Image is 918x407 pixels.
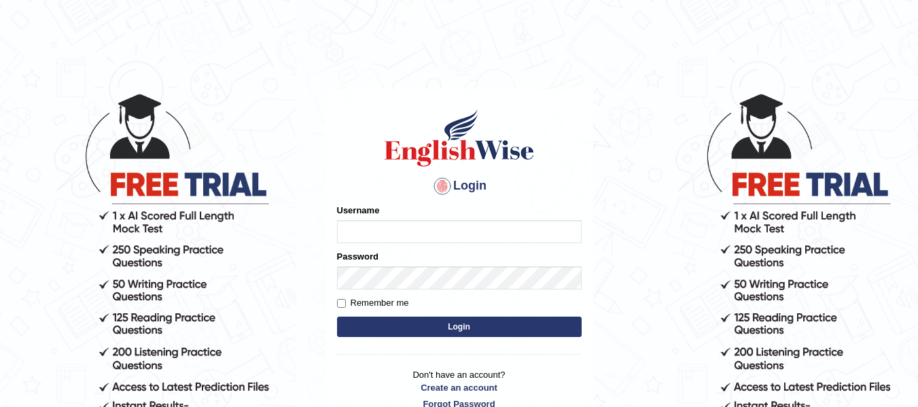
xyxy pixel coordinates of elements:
label: Password [337,250,378,263]
img: Logo of English Wise sign in for intelligent practice with AI [382,107,537,169]
button: Login [337,317,582,337]
a: Create an account [337,381,582,394]
label: Username [337,204,380,217]
label: Remember me [337,296,409,310]
h4: Login [337,175,582,197]
input: Remember me [337,299,346,308]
